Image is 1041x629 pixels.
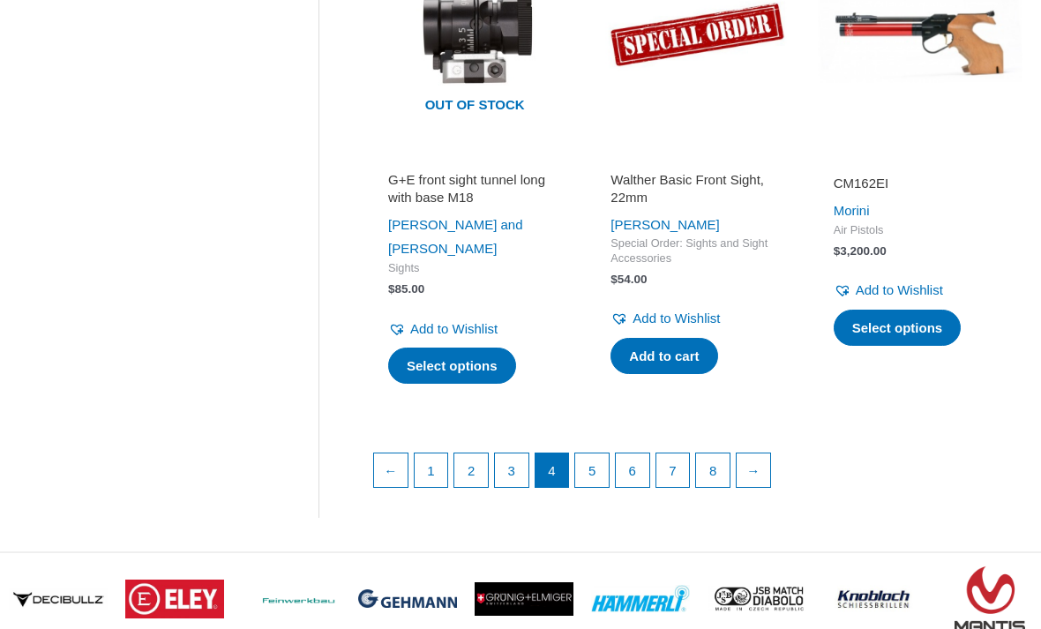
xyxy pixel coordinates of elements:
[610,217,719,232] a: [PERSON_NAME]
[388,282,395,296] span: $
[834,150,1007,171] iframe: Customer reviews powered by Trustpilot
[696,453,730,487] a: Page 8
[834,175,1007,192] h2: CM162EI
[737,453,770,487] a: →
[388,171,561,213] a: G+E front sight tunnel long with base M18
[388,348,516,385] a: Select options for “G+E front sight tunnel long with base M18”
[834,310,962,347] a: Select options for “CM162EI”
[610,236,783,266] span: Special Order: Sights and Sight Accessories
[388,150,561,171] iframe: Customer reviews powered by Trustpilot
[575,453,609,487] a: Page 5
[616,453,649,487] a: Page 6
[610,171,783,213] a: Walther Basic Front Sight, 22mm
[610,171,783,206] h2: Walther Basic Front Sight, 22mm
[834,223,1007,238] span: Air Pistols
[610,306,720,331] a: Add to Wishlist
[610,273,647,286] bdi: 54.00
[386,86,564,126] span: Out of stock
[388,317,498,341] a: Add to Wishlist
[495,453,528,487] a: Page 3
[834,278,943,303] a: Add to Wishlist
[834,175,1007,198] a: CM162EI
[834,244,841,258] span: $
[415,453,448,487] a: Page 1
[125,580,224,618] img: brand logo
[372,453,1022,497] nav: Product Pagination
[610,150,783,171] iframe: Customer reviews powered by Trustpilot
[388,282,424,296] bdi: 85.00
[656,453,690,487] a: Page 7
[388,261,561,276] span: Sights
[834,244,887,258] bdi: 3,200.00
[454,453,488,487] a: Page 2
[610,338,717,375] a: Add to cart: “Walther Basic Front Sight, 22mm”
[535,453,569,487] span: Page 4
[610,273,618,286] span: $
[410,321,498,336] span: Add to Wishlist
[633,311,720,326] span: Add to Wishlist
[388,171,561,206] h2: G+E front sight tunnel long with base M18
[388,217,523,257] a: [PERSON_NAME] and [PERSON_NAME]
[834,203,870,218] a: Morini
[374,453,408,487] a: ←
[856,282,943,297] span: Add to Wishlist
